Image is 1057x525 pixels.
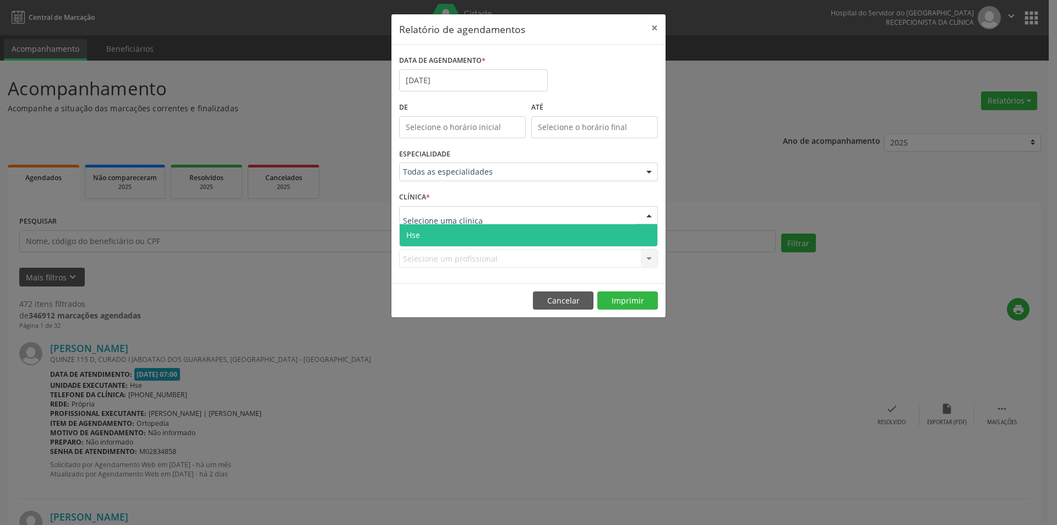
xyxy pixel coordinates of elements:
[399,116,526,138] input: Selecione o horário inicial
[399,69,548,91] input: Selecione uma data ou intervalo
[399,146,450,163] label: ESPECIALIDADE
[399,22,525,36] h5: Relatório de agendamentos
[533,291,593,310] button: Cancelar
[403,166,635,177] span: Todas as especialidades
[644,14,666,41] button: Close
[399,99,526,116] label: De
[531,99,658,116] label: ATÉ
[597,291,658,310] button: Imprimir
[403,210,635,232] input: Selecione uma clínica
[406,230,420,240] span: Hse
[531,116,658,138] input: Selecione o horário final
[399,52,486,69] label: DATA DE AGENDAMENTO
[399,189,430,206] label: CLÍNICA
